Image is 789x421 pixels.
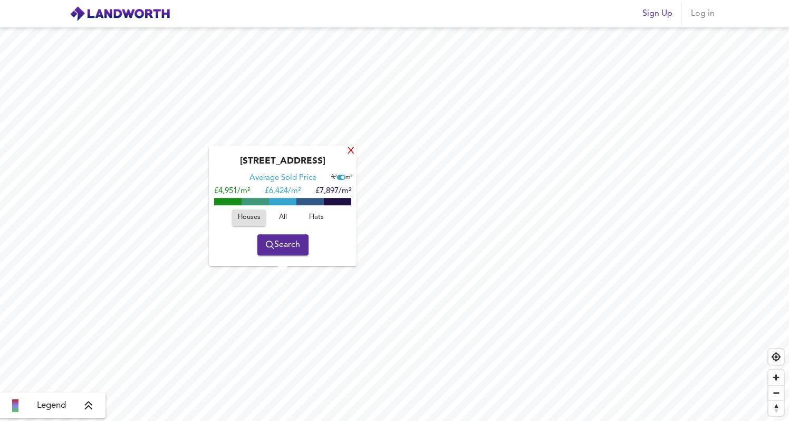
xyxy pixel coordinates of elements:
span: All [268,212,297,224]
span: Flats [302,212,331,224]
button: Houses [232,209,266,226]
button: Find my location [768,349,784,365]
span: £7,897/m² [315,187,351,195]
span: ft² [331,175,337,180]
span: Legend [37,399,66,412]
div: Average Sold Price [249,173,316,184]
button: All [266,209,300,226]
span: Search [266,237,300,252]
span: £ 6,424/m² [265,187,301,195]
button: Reset bearing to north [768,400,784,416]
span: Houses [237,212,261,224]
span: Reset bearing to north [768,401,784,416]
button: Sign Up [638,3,677,24]
span: Log in [690,6,715,21]
button: Flats [300,209,333,226]
button: Search [257,234,309,255]
div: X [347,147,355,157]
div: [STREET_ADDRESS] [214,156,351,173]
img: logo [70,6,170,22]
span: £4,951/m² [214,187,250,195]
button: Zoom out [768,385,784,400]
button: Log in [686,3,719,24]
span: Zoom out [768,386,784,400]
span: m² [345,175,352,180]
button: Zoom in [768,370,784,385]
span: Sign Up [642,6,672,21]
